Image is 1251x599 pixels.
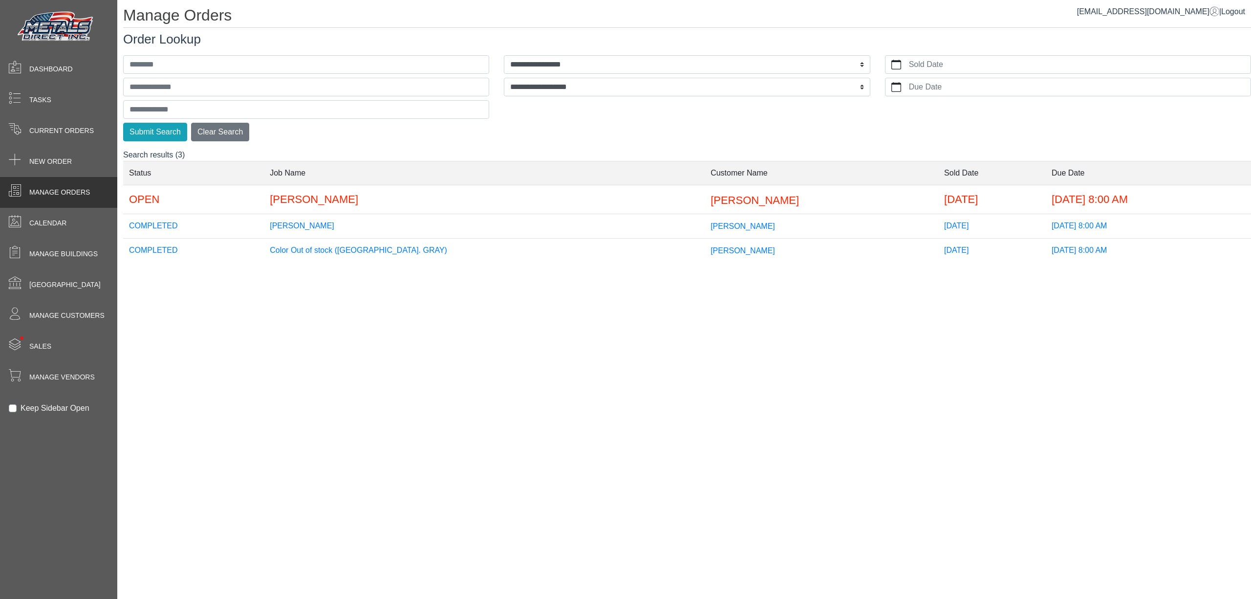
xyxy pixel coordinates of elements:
[29,156,72,167] span: New Order
[885,78,907,96] button: calendar
[938,185,1046,214] td: [DATE]
[29,126,94,136] span: Current Orders
[29,372,95,382] span: Manage Vendors
[1046,239,1251,263] td: [DATE] 8:00 AM
[15,9,98,45] img: Metals Direct Inc Logo
[123,185,264,214] td: OPEN
[123,149,1251,270] div: Search results (3)
[1077,6,1245,18] div: |
[29,280,101,290] span: [GEOGRAPHIC_DATA]
[123,123,187,141] button: Submit Search
[29,218,66,228] span: Calendar
[123,32,1251,47] h3: Order Lookup
[1077,7,1219,16] a: [EMAIL_ADDRESS][DOMAIN_NAME]
[123,214,264,239] td: COMPLETED
[711,222,775,230] span: [PERSON_NAME]
[29,95,51,105] span: Tasks
[123,239,264,263] td: COMPLETED
[29,187,90,198] span: Manage Orders
[938,239,1046,263] td: [DATE]
[891,82,901,92] svg: calendar
[264,161,705,185] td: Job Name
[9,322,34,354] span: •
[191,123,249,141] button: Clear Search
[29,311,105,321] span: Manage Customers
[29,64,73,74] span: Dashboard
[123,161,264,185] td: Status
[938,214,1046,239] td: [DATE]
[1046,161,1251,185] td: Due Date
[705,161,938,185] td: Customer Name
[891,60,901,69] svg: calendar
[21,402,89,414] label: Keep Sidebar Open
[907,78,1251,96] label: Due Date
[907,56,1251,73] label: Sold Date
[938,161,1046,185] td: Sold Date
[29,341,51,352] span: Sales
[264,239,705,263] td: Color Out of stock ([GEOGRAPHIC_DATA]. GRAY)
[1046,185,1251,214] td: [DATE] 8:00 AM
[123,6,1251,28] h1: Manage Orders
[711,246,775,255] span: [PERSON_NAME]
[885,56,907,73] button: calendar
[711,194,799,206] span: [PERSON_NAME]
[264,214,705,239] td: [PERSON_NAME]
[29,249,98,259] span: Manage Buildings
[264,185,705,214] td: [PERSON_NAME]
[1046,214,1251,239] td: [DATE] 8:00 AM
[1221,7,1245,16] span: Logout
